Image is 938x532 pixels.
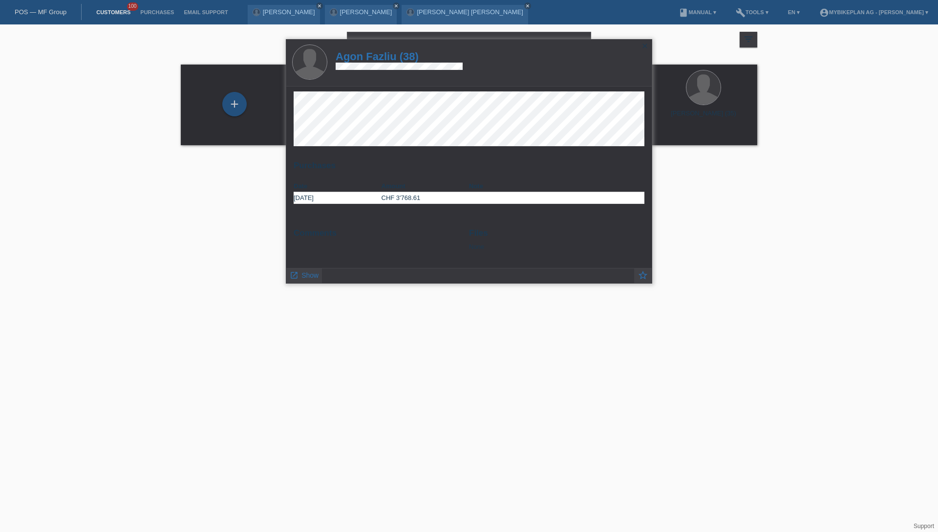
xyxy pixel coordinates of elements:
[223,96,246,112] div: Add customer
[575,37,586,49] i: close
[783,9,805,15] a: EN ▾
[638,271,648,283] a: star_border
[393,2,400,9] a: close
[382,180,469,192] th: Amount
[290,271,298,280] i: launch
[294,228,462,243] h2: Comments
[135,9,179,15] a: Purchases
[394,3,399,8] i: close
[469,228,644,250] div: None
[15,8,66,16] a: POS — MF Group
[469,228,644,243] h2: Files
[417,8,523,16] a: [PERSON_NAME] [PERSON_NAME]
[524,2,531,9] a: close
[819,8,829,18] i: account_circle
[294,180,382,192] th: Date
[91,9,135,15] a: Customers
[914,523,934,530] a: Support
[641,42,649,50] i: close
[814,9,933,15] a: account_circleMybikeplan AG - [PERSON_NAME] ▾
[317,3,322,8] i: close
[340,8,392,16] a: [PERSON_NAME]
[736,8,746,18] i: build
[294,161,644,176] h2: Purchases
[638,270,648,281] i: star_border
[301,271,319,279] span: Show
[679,8,688,18] i: book
[674,9,721,15] a: bookManual ▾
[290,268,319,281] a: launch Show
[294,192,382,204] td: [DATE]
[316,2,323,9] a: close
[263,8,315,16] a: [PERSON_NAME]
[731,9,773,15] a: buildTools ▾
[127,2,139,11] span: 100
[179,9,233,15] a: Email Support
[525,3,530,8] i: close
[469,180,644,192] th: Note
[658,110,749,125] div: [PERSON_NAME] (35)
[743,34,754,44] i: filter_list
[336,50,463,63] a: Agon Fazliu (38)
[382,192,469,204] td: CHF 3'768.61
[347,32,591,55] input: Search...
